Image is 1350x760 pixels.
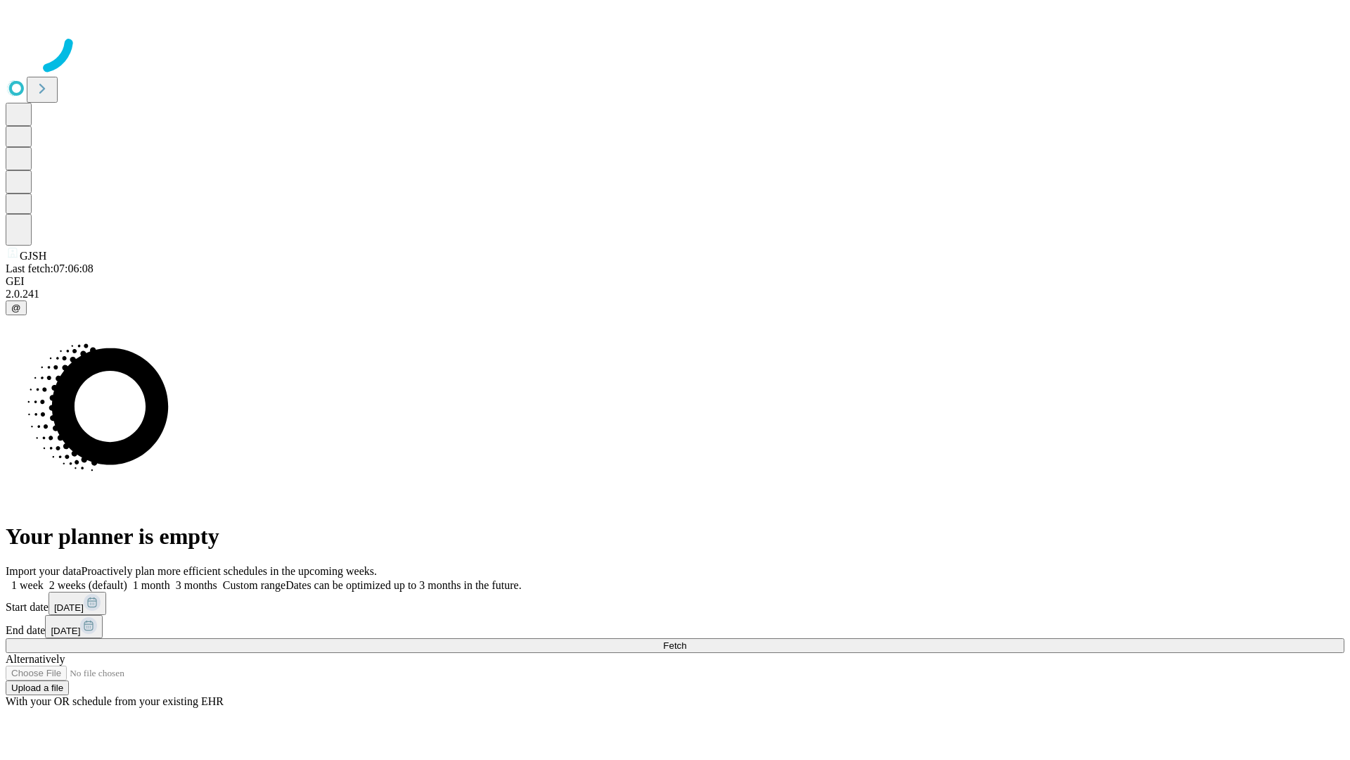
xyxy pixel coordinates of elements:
[223,579,285,591] span: Custom range
[6,565,82,577] span: Import your data
[82,565,377,577] span: Proactively plan more efficient schedules in the upcoming weeks.
[54,602,84,613] span: [DATE]
[6,275,1344,288] div: GEI
[11,303,21,313] span: @
[49,579,127,591] span: 2 weeks (default)
[285,579,521,591] span: Dates can be optimized up to 3 months in the future.
[6,653,65,665] span: Alternatively
[133,579,170,591] span: 1 month
[6,695,224,707] span: With your OR schedule from your existing EHR
[6,288,1344,300] div: 2.0.241
[11,579,44,591] span: 1 week
[20,250,46,262] span: GJSH
[45,615,103,638] button: [DATE]
[6,300,27,315] button: @
[6,524,1344,550] h1: Your planner is empty
[6,680,69,695] button: Upload a file
[49,592,106,615] button: [DATE]
[6,615,1344,638] div: End date
[176,579,217,591] span: 3 months
[51,626,80,636] span: [DATE]
[663,640,686,651] span: Fetch
[6,262,94,274] span: Last fetch: 07:06:08
[6,592,1344,615] div: Start date
[6,638,1344,653] button: Fetch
